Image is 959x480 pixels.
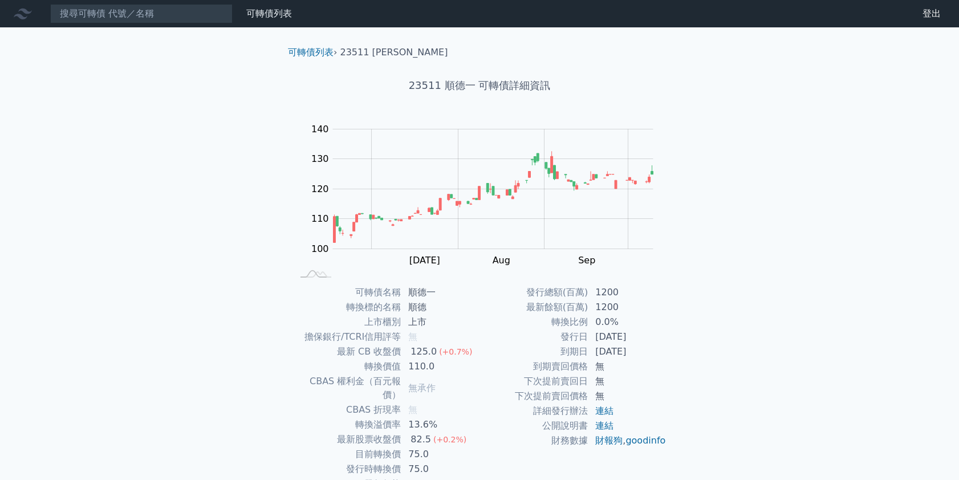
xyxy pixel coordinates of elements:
td: 順德 [401,300,479,315]
input: 搜尋可轉債 代號／名稱 [50,4,233,23]
td: [DATE] [588,344,667,359]
td: 無 [588,359,667,374]
td: 到期日 [479,344,588,359]
tspan: 100 [311,243,329,254]
td: , [588,433,667,448]
td: [DATE] [588,330,667,344]
g: Chart [305,124,670,266]
td: 轉換標的名稱 [292,300,401,315]
tspan: 140 [311,124,329,135]
a: 可轉債列表 [246,8,292,19]
li: 23511 [PERSON_NAME] [340,46,448,59]
td: 0.0% [588,315,667,330]
tspan: 120 [311,184,329,194]
a: goodinfo [625,435,665,446]
span: 無 [408,331,417,342]
td: 可轉債名稱 [292,285,401,300]
td: 發行時轉換價 [292,462,401,477]
td: CBAS 權利金（百元報價） [292,374,401,402]
td: CBAS 折現率 [292,402,401,417]
a: 可轉債列表 [288,47,334,58]
td: 最新股票收盤價 [292,432,401,447]
td: 1200 [588,300,667,315]
tspan: Sep [578,255,595,266]
td: 財務數據 [479,433,588,448]
td: 發行總額(百萬) [479,285,588,300]
a: 登出 [913,5,950,23]
td: 無 [588,374,667,389]
g: Series [333,151,653,242]
td: 發行日 [479,330,588,344]
td: 13.6% [401,417,479,432]
td: 下次提前賣回日 [479,374,588,389]
tspan: [DATE] [409,255,440,266]
tspan: 130 [311,153,329,164]
td: 1200 [588,285,667,300]
div: 82.5 [408,433,433,446]
a: 連結 [595,405,613,416]
span: (+0.2%) [433,435,466,444]
td: 最新 CB 收盤價 [292,344,401,359]
td: 轉換溢價率 [292,417,401,432]
td: 上市櫃別 [292,315,401,330]
h1: 23511 順德一 可轉債詳細資訊 [279,78,680,93]
a: 財報狗 [595,435,623,446]
span: 無 [408,404,417,415]
td: 轉換價值 [292,359,401,374]
td: 擔保銀行/TCRI信用評等 [292,330,401,344]
iframe: Chat Widget [902,425,959,480]
tspan: 110 [311,213,329,224]
div: 125.0 [408,345,439,359]
td: 110.0 [401,359,479,374]
td: 轉換比例 [479,315,588,330]
td: 到期賣回價格 [479,359,588,374]
td: 順德一 [401,285,479,300]
td: 最新餘額(百萬) [479,300,588,315]
td: 下次提前賣回價格 [479,389,588,404]
li: › [288,46,337,59]
tspan: Aug [493,255,510,266]
td: 上市 [401,315,479,330]
span: 無承作 [408,383,436,393]
td: 詳細發行辦法 [479,404,588,418]
a: 連結 [595,420,613,431]
td: 75.0 [401,462,479,477]
span: (+0.7%) [439,347,472,356]
td: 目前轉換價 [292,447,401,462]
td: 公開說明書 [479,418,588,433]
td: 75.0 [401,447,479,462]
td: 無 [588,389,667,404]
